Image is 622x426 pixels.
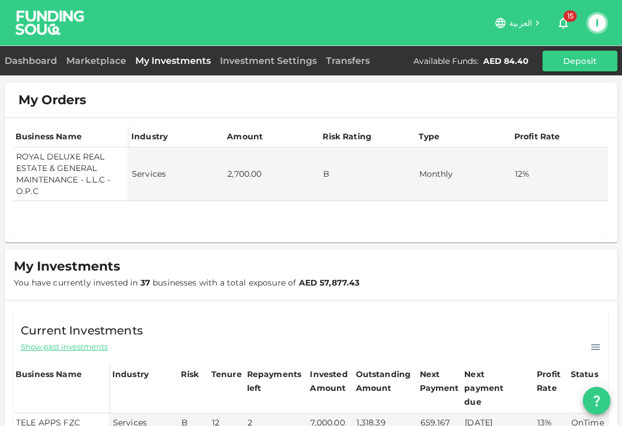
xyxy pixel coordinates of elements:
[571,367,600,381] div: Status
[16,367,82,381] div: Business Name
[483,55,529,67] div: AED 84.40
[5,55,62,66] a: Dashboard
[310,367,352,395] div: Invested Amount
[247,367,305,395] div: Repayments left
[14,258,120,275] span: My Investments
[537,367,567,395] div: Profit Rate
[21,321,143,340] span: Current Investments
[18,92,86,108] span: My Orders
[299,277,360,288] strong: AED 57,877.43
[420,367,461,395] div: Next Payment
[321,55,374,66] a: Transfers
[552,12,575,35] button: 15
[356,367,414,395] div: Outstanding Amount
[583,387,610,414] button: question
[215,55,321,66] a: Investment Settings
[21,341,108,352] span: Show past investments
[589,14,606,32] button: I
[211,367,242,381] div: Tenure
[513,147,608,201] td: 12%
[227,130,263,143] div: Amount
[417,147,513,201] td: Monthly
[14,147,130,201] td: ROYAL DELUXE REAL ESTATE & GENERAL MAINTENANCE - L.L.C - O.P.C
[323,130,371,143] div: Risk Rating
[419,130,442,143] div: Type
[16,130,82,143] div: Business Name
[131,55,215,66] a: My Investments
[514,130,560,143] div: Profit Rate
[414,55,479,67] div: Available Funds :
[564,10,577,22] span: 15
[543,51,617,71] button: Deposit
[141,277,150,288] strong: 37
[130,147,225,201] td: Services
[464,367,522,409] div: Next payment due
[14,277,360,288] span: You have currently invested in businesses with a total exposure of
[112,367,149,381] div: Industry
[131,130,168,143] div: Industry
[62,55,131,66] a: Marketplace
[321,147,416,201] td: B
[509,18,532,28] span: العربية
[181,367,204,381] div: Risk
[225,147,321,201] td: 2,700.00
